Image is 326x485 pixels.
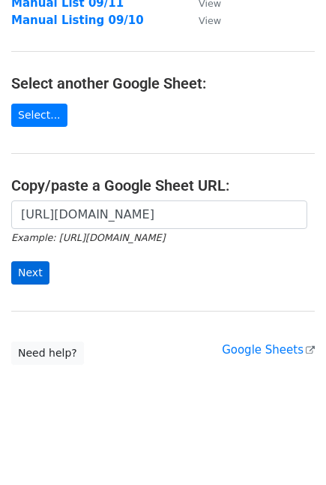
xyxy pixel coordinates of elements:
input: Paste your Google Sheet URL here [11,200,307,229]
input: Next [11,261,49,285]
iframe: Chat Widget [251,413,326,485]
a: View [184,14,221,27]
small: View [199,15,221,26]
h4: Copy/paste a Google Sheet URL: [11,176,315,194]
a: Manual Listing 09/10 [11,14,144,27]
a: Need help? [11,342,84,365]
small: Example: [URL][DOMAIN_NAME] [11,232,165,243]
a: Google Sheets [222,343,315,357]
a: Select... [11,104,67,127]
h4: Select another Google Sheet: [11,74,315,92]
